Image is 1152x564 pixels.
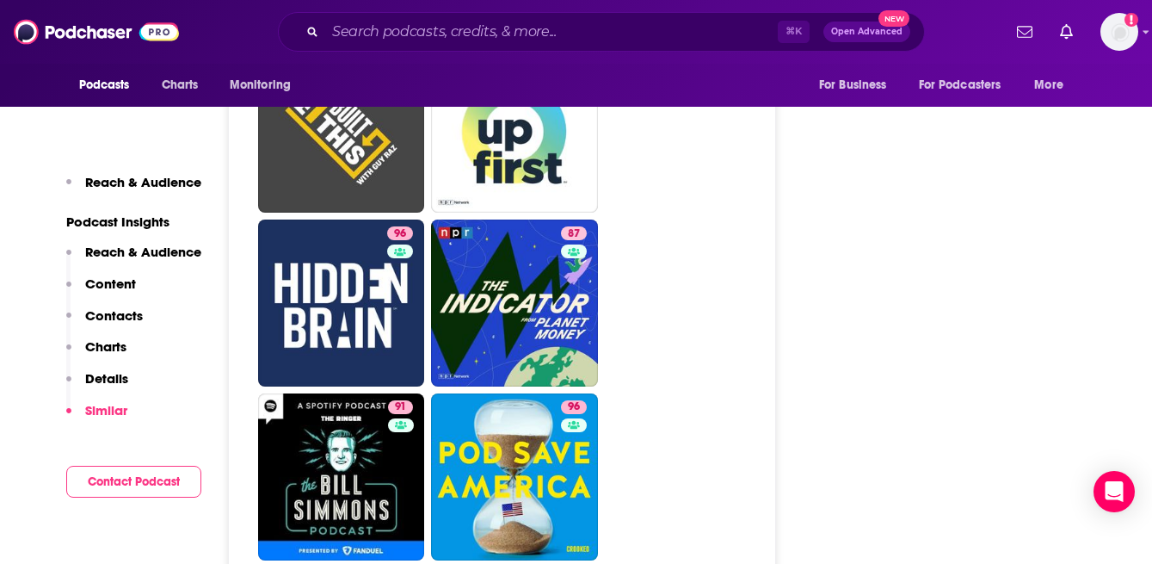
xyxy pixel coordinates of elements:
a: Show notifications dropdown [1053,17,1080,46]
div: Open Intercom Messenger [1093,471,1135,512]
img: Podchaser - Follow, Share and Rate Podcasts [14,15,179,48]
a: 91 [388,400,413,414]
button: Content [66,276,136,307]
span: For Business [819,73,887,97]
button: Charts [66,338,126,370]
a: 87 [431,220,598,387]
span: 87 [568,226,580,243]
span: New [878,10,909,27]
p: Content [85,276,136,292]
span: For Podcasters [919,73,1001,97]
button: open menu [67,69,152,102]
span: 91 [395,399,406,416]
span: 96 [568,399,580,416]
button: Contacts [66,307,143,339]
span: ⌘ K [778,21,810,43]
a: 87 [258,46,425,214]
input: Search podcasts, credits, & more... [325,18,778,46]
button: open menu [218,69,313,102]
button: open menu [1022,69,1085,102]
svg: Add a profile image [1124,13,1138,27]
p: Details [85,370,128,387]
span: Podcasts [79,73,130,97]
a: 96 [431,394,598,561]
button: Details [66,370,128,402]
button: Reach & Audience [66,244,201,276]
div: Search podcasts, credits, & more... [278,12,925,52]
p: Reach & Audience [85,244,201,260]
a: 96 [258,220,425,387]
a: 96 [561,400,587,414]
p: Contacts [85,307,143,324]
button: Open AdvancedNew [823,22,910,42]
span: More [1034,73,1063,97]
span: Charts [162,73,199,97]
button: open menu [807,69,909,102]
p: Reach & Audience [85,174,201,190]
span: Monitoring [230,73,291,97]
p: Charts [85,338,126,355]
button: open menu [908,69,1026,102]
img: User Profile [1100,13,1138,51]
a: Show notifications dropdown [1010,17,1039,46]
a: Charts [151,69,209,102]
button: Reach & Audience [66,174,201,206]
p: Podcast Insights [66,214,201,230]
a: 96 [387,226,413,240]
span: 96 [394,226,406,243]
a: 91 [258,394,425,561]
a: 87 [561,226,587,240]
button: Show profile menu [1100,13,1138,51]
span: Logged in as AutumnKatie [1100,13,1138,51]
p: Similar [85,402,127,418]
span: Open Advanced [831,28,903,36]
a: 95 [431,46,598,214]
button: Similar [66,402,127,434]
button: Contact Podcast [66,466,201,498]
